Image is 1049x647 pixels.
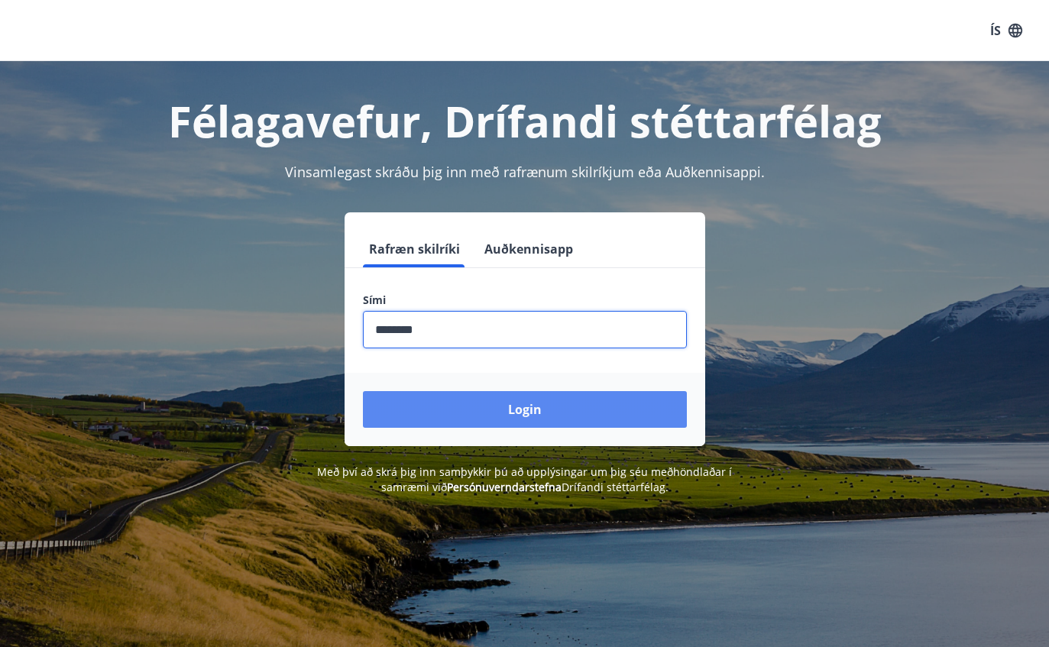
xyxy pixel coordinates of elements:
[478,231,579,267] button: Auðkennisapp
[317,464,732,494] span: Með því að skrá þig inn samþykkir þú að upplýsingar um þig séu meðhöndlaðar í samræmi við Drífand...
[982,17,1031,44] button: ÍS
[363,231,466,267] button: Rafræn skilríki
[447,480,562,494] a: Persónuverndarstefna
[285,163,765,181] span: Vinsamlegast skráðu þig inn með rafrænum skilríkjum eða Auðkennisappi.
[18,92,1031,150] h1: Félagavefur, Drífandi stéttarfélag
[363,293,687,308] label: Sími
[363,391,687,428] button: Login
